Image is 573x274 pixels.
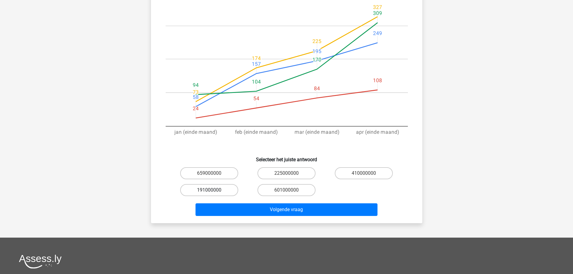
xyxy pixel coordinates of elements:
[335,167,393,179] label: 410000000
[180,167,238,179] label: 659000000
[161,152,413,162] h6: Selecteer het juiste antwoord
[180,184,238,196] label: 191000000
[257,184,316,196] label: 601000000
[257,167,316,179] label: 225000000
[196,203,377,216] button: Volgende vraag
[19,254,62,269] img: Assessly logo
